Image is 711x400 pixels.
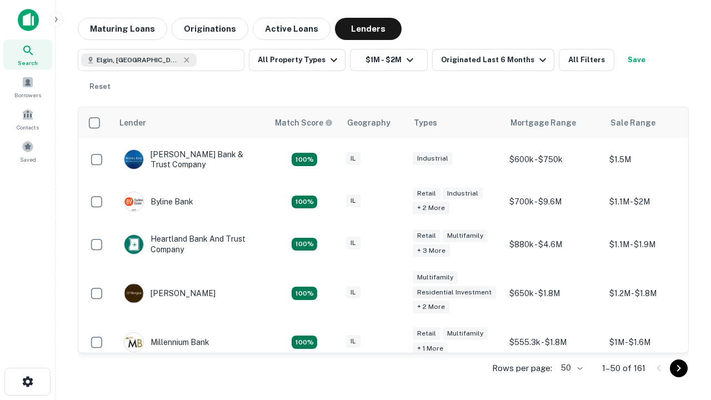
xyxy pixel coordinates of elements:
[119,116,146,129] div: Lender
[346,237,360,249] div: IL
[510,116,576,129] div: Mortgage Range
[82,76,118,98] button: Reset
[604,138,704,181] td: $1.5M
[413,244,450,257] div: + 3 more
[413,342,448,355] div: + 1 more
[414,116,437,129] div: Types
[124,150,143,169] img: picture
[3,39,52,69] a: Search
[350,49,428,71] button: $1M - $2M
[124,283,216,303] div: [PERSON_NAME]
[78,18,167,40] button: Maturing Loans
[20,155,36,164] span: Saved
[619,49,654,71] button: Save your search to get updates of matches that match your search criteria.
[557,360,584,376] div: 50
[432,49,554,71] button: Originated Last 6 Months
[441,53,549,67] div: Originated Last 6 Months
[655,311,711,364] iframe: Chat Widget
[3,104,52,134] a: Contacts
[492,362,552,375] p: Rows per page:
[335,18,402,40] button: Lenders
[504,266,604,322] td: $650k - $1.8M
[124,234,257,254] div: Heartland Bank And Trust Company
[124,235,143,254] img: picture
[275,117,331,129] h6: Match Score
[604,223,704,265] td: $1.1M - $1.9M
[559,49,614,71] button: All Filters
[670,359,688,377] button: Go to next page
[413,327,440,340] div: Retail
[413,152,453,165] div: Industrial
[346,152,360,165] div: IL
[504,223,604,265] td: $880k - $4.6M
[346,286,360,299] div: IL
[504,321,604,363] td: $555.3k - $1.8M
[124,192,143,211] img: picture
[275,117,333,129] div: Capitalize uses an advanced AI algorithm to match your search with the best lender. The match sco...
[14,91,41,99] span: Borrowers
[292,287,317,300] div: Matching Properties: 24, hasApolloMatch: undefined
[124,192,193,212] div: Byline Bank
[346,335,360,348] div: IL
[292,238,317,251] div: Matching Properties: 20, hasApolloMatch: undefined
[18,9,39,31] img: capitalize-icon.png
[443,187,483,200] div: Industrial
[347,116,390,129] div: Geography
[18,58,38,67] span: Search
[341,107,407,138] th: Geography
[172,18,248,40] button: Originations
[124,333,143,352] img: picture
[253,18,331,40] button: Active Loans
[124,284,143,303] img: picture
[602,362,645,375] p: 1–50 of 161
[124,149,257,169] div: [PERSON_NAME] Bank & Trust Company
[413,187,440,200] div: Retail
[292,336,317,349] div: Matching Properties: 16, hasApolloMatch: undefined
[610,116,655,129] div: Sale Range
[443,229,488,242] div: Multifamily
[504,138,604,181] td: $600k - $750k
[413,229,440,242] div: Retail
[413,202,449,214] div: + 2 more
[407,107,504,138] th: Types
[504,107,604,138] th: Mortgage Range
[17,123,39,132] span: Contacts
[604,321,704,363] td: $1M - $1.6M
[413,301,449,313] div: + 2 more
[604,107,704,138] th: Sale Range
[3,136,52,166] a: Saved
[443,327,488,340] div: Multifamily
[268,107,341,138] th: Capitalize uses an advanced AI algorithm to match your search with the best lender. The match sco...
[249,49,346,71] button: All Property Types
[292,153,317,166] div: Matching Properties: 28, hasApolloMatch: undefined
[113,107,268,138] th: Lender
[124,332,209,352] div: Millennium Bank
[604,266,704,322] td: $1.2M - $1.8M
[504,181,604,223] td: $700k - $9.6M
[604,181,704,223] td: $1.1M - $2M
[3,72,52,102] a: Borrowers
[413,271,458,284] div: Multifamily
[97,55,180,65] span: Elgin, [GEOGRAPHIC_DATA], [GEOGRAPHIC_DATA]
[413,286,496,299] div: Residential Investment
[346,194,360,207] div: IL
[292,196,317,209] div: Matching Properties: 17, hasApolloMatch: undefined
